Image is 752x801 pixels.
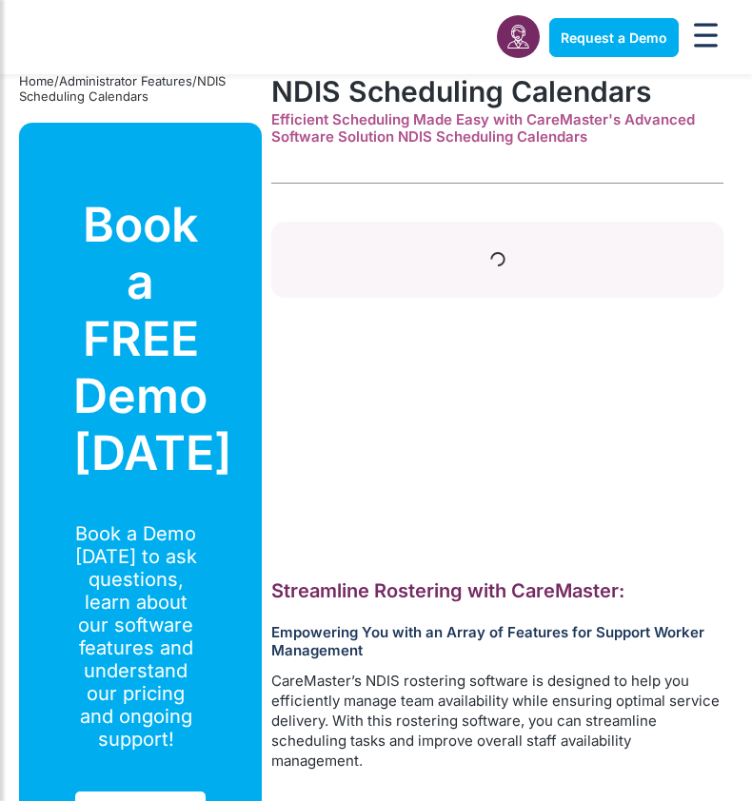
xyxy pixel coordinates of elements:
[688,17,724,58] div: Menu Toggle
[73,196,208,481] div: Book a FREE Demo [DATE]
[19,73,54,88] a: Home
[271,671,723,771] p: CareMaster’s NDIS rostering software is designed to help you efficiently manage team availability...
[271,578,723,603] h2: Streamline Rostering with CareMaster:
[73,522,198,751] div: Book a Demo [DATE] to ask questions, learn about our software features and understand our pricing...
[561,29,667,46] span: Request a Demo
[29,23,162,52] img: CareMaster Logo
[271,74,723,108] h1: NDIS Scheduling Calendars
[549,18,679,57] a: Request a Demo
[271,623,723,659] h3: Empowering You with an Array of Features for Support Worker Management
[59,73,192,88] a: Administrator Features
[19,73,226,104] span: NDIS Scheduling Calendars
[19,73,226,104] span: / /
[271,111,723,146] div: Efficient Scheduling Made Easy with CareMaster's Advanced Software Solution NDIS Scheduling Calen...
